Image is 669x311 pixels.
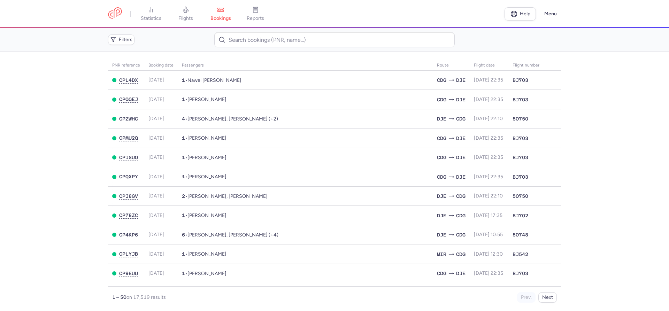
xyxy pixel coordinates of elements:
button: CPL4DX [119,77,138,83]
span: Filters [119,37,132,42]
span: • [182,116,278,122]
button: Filters [108,34,134,45]
span: [DATE] [148,232,164,238]
th: flight date [470,60,508,71]
span: CP78ZC [119,212,138,218]
span: CP4KP6 [119,232,138,238]
a: flights [168,6,203,22]
span: Anais TEIXEIRA [187,174,226,180]
button: CP9EUU [119,271,138,277]
span: DJE [437,231,446,239]
span: DJE [437,192,446,200]
span: 1 [182,135,185,141]
span: reports [247,15,264,22]
span: [DATE] [148,77,164,83]
button: CPMU2Q [119,135,138,141]
span: [DATE] 22:35 [474,135,503,141]
span: [DATE] 22:10 [474,193,503,199]
span: DJE [456,76,466,84]
span: [DATE] [148,174,164,180]
span: Leila KSIKSI [187,96,226,102]
span: • [182,251,226,257]
span: [DATE] [148,251,164,257]
span: 1 [182,96,185,102]
span: [DATE] [148,154,164,160]
span: DJE [437,212,446,219]
span: 5O750 [513,193,528,200]
span: BJ703 [513,77,528,84]
span: • [182,174,226,180]
span: 1 [182,251,185,257]
span: • [182,212,226,218]
span: [DATE] 22:35 [474,174,503,180]
strong: 1 – 50 [112,294,126,300]
th: Route [433,60,470,71]
th: Passengers [178,60,433,71]
span: CPZWHC [119,116,138,122]
span: BJ703 [513,154,528,161]
button: CPJSUO [119,155,138,161]
span: CPQQEJ [119,96,138,102]
span: [DATE] [148,212,164,218]
span: • [182,271,226,277]
button: Next [538,292,557,303]
span: Ahmed DAKHLI, Najah DAKHLI, Aya DAKHLI, Rayenne DAKHLI, Ala Dine DAKHLI, Rofrane DAKHLI [187,232,278,238]
span: DJE [456,134,466,142]
span: BJ703 [513,135,528,142]
span: [DATE] 22:10 [474,116,503,122]
span: Abir CHAHBANI [187,271,226,277]
span: CDG [437,270,446,277]
span: [DATE] [148,193,164,199]
span: Laurent PINEL [187,251,226,257]
span: [DATE] 17:35 [474,212,502,218]
span: CP9EUU [119,271,138,276]
span: BJ703 [513,173,528,180]
span: • [182,193,268,199]
a: bookings [203,6,238,22]
span: DJE [456,173,466,181]
span: CPLYJB [119,251,138,257]
button: CP78ZC [119,212,138,218]
span: Moncef ZARATI [187,135,226,141]
span: flights [178,15,193,22]
span: [DATE] [148,135,164,141]
span: [DATE] 10:55 [474,232,503,238]
span: Nawel ZINE ELABIDINE [187,77,241,83]
span: CDG [456,115,466,123]
span: Rayane BARAKET, Salem LAMBERT BERGUIGA [187,193,268,199]
span: 2 [182,193,185,199]
th: Booking date [144,60,178,71]
span: [DATE] 22:35 [474,96,503,102]
span: bookings [210,15,231,22]
span: BJ703 [513,270,528,277]
span: DJE [456,96,466,103]
span: 5O748 [513,231,528,238]
a: Help [505,7,536,21]
button: CPJ8GV [119,193,138,199]
a: reports [238,6,273,22]
span: Valentin DIRSON [187,155,226,161]
button: Menu [540,7,561,21]
span: 1 [182,155,185,160]
span: CDG [456,250,466,258]
span: 5O750 [513,115,528,122]
span: BJ702 [513,212,528,219]
span: statistics [141,15,161,22]
span: DJE [456,270,466,277]
span: 1 [182,212,185,218]
span: CDG [437,76,446,84]
span: DJE [437,115,446,123]
span: CDG [437,96,446,103]
span: BJ542 [513,251,528,258]
span: DJE [456,154,466,161]
span: CDG [456,192,466,200]
span: [DATE] 22:35 [474,270,503,276]
span: MIR [437,250,446,258]
span: 6 [182,232,185,238]
span: [DATE] [148,96,164,102]
span: CDG [437,173,446,181]
th: PNR reference [108,60,144,71]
